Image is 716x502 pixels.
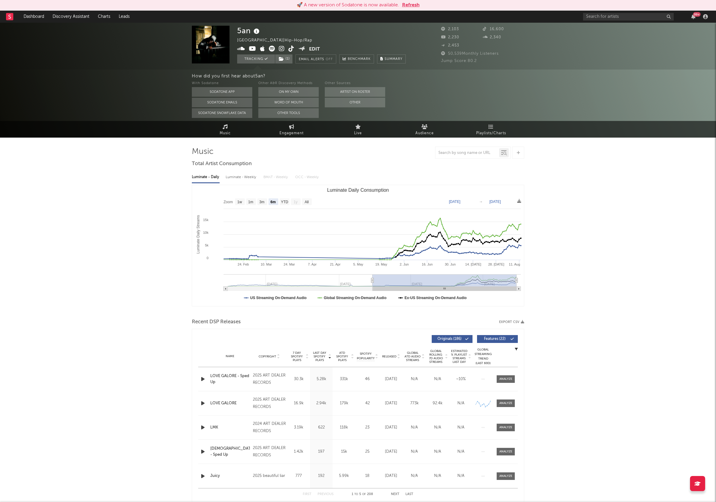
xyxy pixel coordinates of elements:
[237,54,275,64] button: Tracking
[311,473,331,479] div: 192
[402,2,420,9] button: Refresh
[253,372,286,386] div: 2025 ART DEALER RECORDS
[210,425,250,431] div: LMK
[289,473,308,479] div: 777
[289,376,308,382] div: 30.3k
[481,337,509,341] span: Features ( 22 )
[210,473,250,479] a: Juicy
[357,473,378,479] div: 18
[192,98,252,107] button: Sodatone Emails
[192,185,524,306] svg: Luminate Daily Consumption
[289,425,308,431] div: 3.19k
[377,54,406,64] button: Summary
[261,262,272,266] text: 10. Mar
[237,26,261,36] div: 5an
[289,351,305,362] span: 7 Day Spotify Plays
[203,218,208,222] text: 15k
[324,296,387,300] text: Global Streaming On-Demand Audio
[308,262,317,266] text: 7. Apr
[693,12,701,17] div: 99 +
[404,400,424,406] div: 773k
[253,420,286,435] div: 2024 ART DEALER RECORDS
[404,351,421,362] span: Global ATD Audio Streams
[237,200,242,204] text: 1w
[458,121,524,138] a: Playlists/Charts
[289,449,308,455] div: 1.42k
[357,449,378,455] div: 25
[94,11,114,23] a: Charts
[258,80,319,87] div: Other A&R Discovery Methods
[196,215,200,253] text: Luminate Daily Streams
[207,256,208,260] text: 0
[451,400,471,406] div: N/A
[259,355,276,358] span: Copyright
[509,262,520,266] text: 11. Aug
[260,200,265,204] text: 3m
[381,400,401,406] div: [DATE]
[325,121,391,138] a: Live
[210,446,250,458] div: [DEMOGRAPHIC_DATA] - Sped Up
[289,400,308,406] div: 16.9k
[297,2,399,9] div: 🚀 A new version of Sodatone is now available.
[334,449,354,455] div: 15k
[391,121,458,138] a: Audience
[270,200,276,204] text: 6m
[253,472,286,480] div: 2025 beautiful liar
[348,56,371,63] span: Benchmark
[381,449,401,455] div: [DATE]
[48,11,94,23] a: Discovery Assistant
[382,355,396,358] span: Released
[210,373,250,385] div: LOVE GALORE - Sped Up
[205,243,208,247] text: 5k
[334,376,354,382] div: 331k
[203,231,208,234] text: 10k
[258,108,319,118] button: Other Tools
[258,121,325,138] a: Engagement
[483,27,504,31] span: 16,600
[691,14,695,19] button: 99+
[385,57,402,61] span: Summary
[192,87,252,97] button: Sodatone App
[311,425,331,431] div: 622
[250,296,307,300] text: US Streaming On-Demand Audio
[422,262,433,266] text: 16. Jun
[441,27,459,31] span: 2,103
[311,400,331,406] div: 2.94k
[357,376,378,382] div: 46
[210,400,250,406] a: LOVE GALORE
[441,44,459,47] span: 2,453
[238,262,249,266] text: 24. Feb
[400,262,409,266] text: 2. Jun
[334,351,350,362] span: ATD Spotify Plays
[281,200,288,204] text: YTD
[330,262,340,266] text: 21. Apr
[483,35,501,39] span: 2,340
[445,262,456,266] text: 30. Jun
[357,400,378,406] div: 42
[192,108,252,118] button: Sodatone Snowflake Data
[253,445,286,459] div: 2025 ART DEALER RECORDS
[427,473,448,479] div: N/A
[253,396,286,411] div: 2025 ART DEALER RECORDS
[325,80,385,87] div: Other Sources
[427,376,448,382] div: N/A
[258,87,319,97] button: On My Own
[436,337,463,341] span: Originals ( 186 )
[435,151,499,155] input: Search by song name or URL
[192,172,220,182] div: Luminate - Daily
[465,262,481,266] text: 14. [DATE]
[311,351,327,362] span: Last Day Spotify Plays
[415,130,434,137] span: Audience
[404,449,424,455] div: N/A
[311,449,331,455] div: 197
[375,262,387,266] text: 19. May
[311,376,331,382] div: 5.28k
[451,425,471,431] div: N/A
[441,52,499,56] span: 50,539 Monthly Listeners
[326,58,333,61] em: Off
[334,400,354,406] div: 179k
[248,200,253,204] text: 1m
[479,200,483,204] text: →
[362,493,366,496] span: of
